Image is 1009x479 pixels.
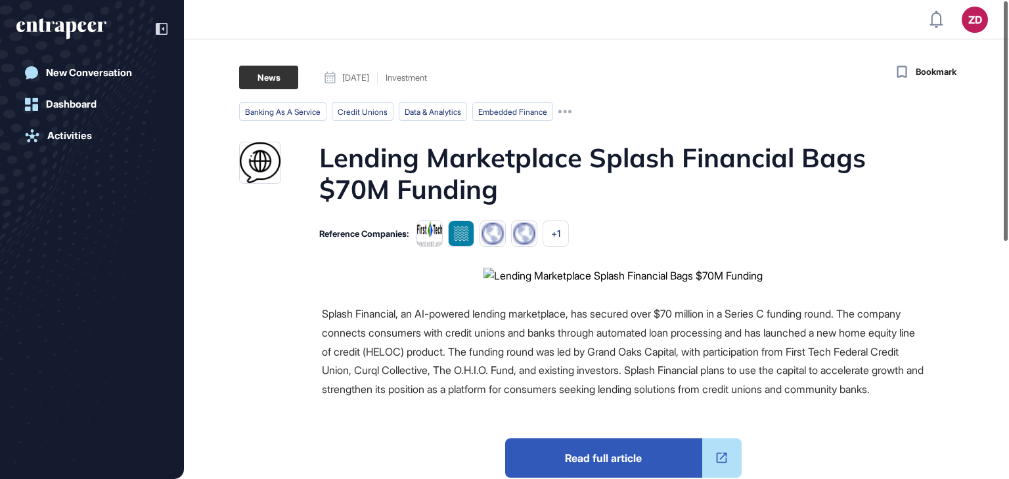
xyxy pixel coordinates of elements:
[511,220,537,247] img: favicons
[240,142,280,183] img: fintech.global
[332,102,393,121] li: credit unions
[342,73,369,82] span: [DATE]
[16,123,168,149] a: Activities
[319,230,409,238] div: Reference Companies:
[472,102,553,121] li: Embedded Finance
[16,91,168,117] a: Dashboard
[322,307,924,396] span: Splash Financial, an AI-powered lending marketplace, has secured over $70 million in a Series C f...
[239,66,298,89] div: News
[916,66,956,79] span: Bookmark
[448,220,474,247] img: 65cb663bf649e6b2b334dfd7.tmplua1j6re
[543,220,569,247] div: +1
[480,220,506,247] img: favicons
[962,7,988,33] button: ZD
[505,438,702,478] span: Read full article
[16,60,168,86] a: New Conversation
[239,102,326,121] li: banking as a service
[16,18,106,39] div: entrapeer-logo
[46,98,97,110] div: Dashboard
[399,102,467,121] li: data & analytics
[893,63,956,81] button: Bookmark
[319,142,924,205] h1: Lending Marketplace Splash Financial Bags $70M Funding
[46,67,132,79] div: New Conversation
[386,73,427,82] div: Investment
[483,268,763,283] img: Lending Marketplace Splash Financial Bags $70M Funding
[47,130,92,142] div: Activities
[505,438,742,478] a: Read full article
[416,220,443,247] img: 65c4c32cdb60845b72711fa7.tmpdf_o_z5j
